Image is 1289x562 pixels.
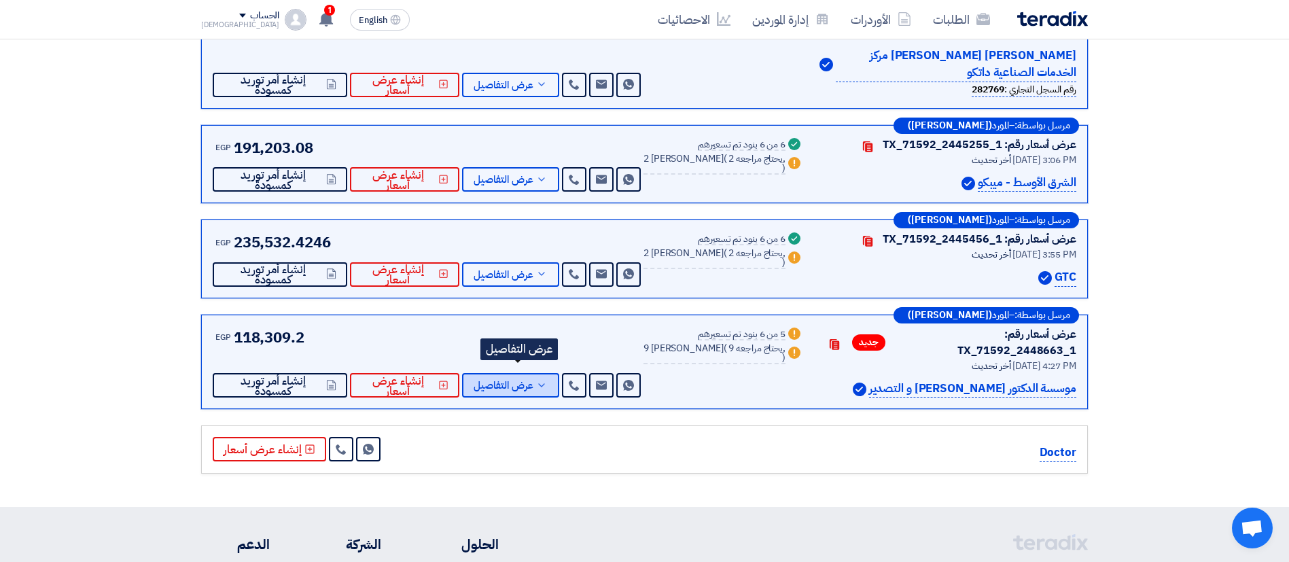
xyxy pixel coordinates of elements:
a: إدارة الموردين [741,3,840,35]
button: عرض التفاصيل [462,167,559,192]
span: ) [782,161,785,175]
div: 5 من 6 بنود تم تسعيرهم [698,330,785,340]
li: الحلول [422,534,499,555]
span: عرض التفاصيل [474,175,533,185]
span: عرض التفاصيل [474,381,533,391]
span: 2 يحتاج مراجعه, [728,152,785,166]
span: English [359,16,387,25]
span: أخر تحديث [972,247,1010,262]
span: [DATE] 3:06 PM [1012,153,1076,167]
button: إنشاء عرض أسعار [350,73,459,97]
p: Doctor [1040,444,1076,462]
span: 9 يحتاج مراجعه, [728,341,785,355]
li: الشركة [311,534,381,555]
div: Open chat [1232,508,1273,548]
span: إنشاء عرض أسعار [361,264,436,285]
p: GTC [1055,268,1076,287]
span: إنشاء عرض أسعار [361,376,436,396]
span: مرسل بواسطة: [1014,311,1070,320]
span: عرض التفاصيل [474,270,533,280]
span: 191,203.08 [234,137,313,159]
img: Verified Account [1038,271,1052,285]
span: عرض التفاصيل [474,80,533,90]
div: 6 من 6 بنود تم تسعيرهم [698,234,785,245]
span: [DATE] 4:27 PM [1012,359,1076,373]
div: – [894,307,1079,323]
div: – [894,118,1079,134]
span: المورد [992,215,1009,225]
span: المورد [992,121,1009,130]
span: مرسل بواسطة: [1014,215,1070,225]
div: عرض أسعار رقم: TX_71592_2448663_1 [888,326,1076,359]
span: جديد [852,334,885,351]
a: الأوردرات [840,3,922,35]
button: إنشاء عرض أسعار [350,373,459,398]
div: 2 [PERSON_NAME] [643,154,785,175]
button: عرض التفاصيل [462,373,559,398]
div: عرض أسعار رقم: TX_71592_2445456_1 [883,231,1076,247]
span: أخر تحديث [972,153,1010,167]
span: إنشاء أمر توريد كمسودة [224,170,323,190]
span: المورد [992,311,1009,320]
b: 282769 [972,82,1004,96]
img: Verified Account [853,383,866,396]
p: [PERSON_NAME] [PERSON_NAME] مركز الخدمات الصناعية داتكو [836,47,1076,82]
button: إنشاء عرض أسعار [213,437,326,461]
span: ( [724,246,727,260]
button: إنشاء أمر توريد كمسودة [213,262,347,287]
span: ) [782,351,785,365]
button: عرض التفاصيل [462,73,559,97]
b: ([PERSON_NAME]) [908,121,992,130]
span: ( [724,341,727,355]
img: Verified Account [961,177,975,190]
span: أخر تحديث [972,359,1010,373]
button: إنشاء عرض أسعار [350,167,459,192]
a: الطلبات [922,3,1001,35]
span: EGP [215,331,231,343]
span: EGP [215,141,231,154]
img: profile_test.png [285,9,306,31]
img: Teradix logo [1017,11,1088,27]
p: الشرق الأوسط - ميبكو [978,174,1076,192]
span: 2 يحتاج مراجعه, [728,246,785,260]
div: رقم السجل التجاري : [972,82,1076,97]
div: 9 [PERSON_NAME] [643,344,785,364]
div: عرض أسعار رقم: TX_71592_2445255_1 [883,137,1076,153]
span: إنشاء عرض أسعار [361,75,436,95]
b: ([PERSON_NAME]) [908,215,992,225]
span: ) [782,256,785,270]
div: الحساب [250,10,279,22]
li: الدعم [201,534,270,555]
img: Verified Account [819,58,833,71]
span: إنشاء أمر توريد كمسودة [224,264,323,285]
button: إنشاء أمر توريد كمسودة [213,167,347,192]
span: EGP [215,236,231,249]
span: ( [724,152,727,166]
span: [DATE] 3:55 PM [1012,247,1076,262]
button: إنشاء أمر توريد كمسودة [213,373,347,398]
div: 6 من 6 بنود تم تسعيرهم [698,140,785,151]
div: – [894,212,1079,228]
span: إنشاء أمر توريد كمسودة [224,75,323,95]
span: 118,309.2 [234,326,304,349]
b: ([PERSON_NAME]) [908,311,992,320]
span: إنشاء عرض أسعار [361,170,436,190]
p: موسسة الدكتور [PERSON_NAME] و التصدير [869,380,1076,398]
button: عرض التفاصيل [462,262,559,287]
button: English [350,9,410,31]
span: 1 [324,5,335,16]
span: إنشاء أمر توريد كمسودة [224,376,323,396]
a: الاحصائيات [647,3,741,35]
div: [DEMOGRAPHIC_DATA] [201,21,279,29]
span: 235,532.4246 [234,231,331,253]
div: 2 [PERSON_NAME] [643,249,785,269]
div: عرض التفاصيل [480,338,558,360]
button: إنشاء عرض أسعار [350,262,459,287]
span: مرسل بواسطة: [1014,121,1070,130]
button: إنشاء أمر توريد كمسودة [213,73,347,97]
